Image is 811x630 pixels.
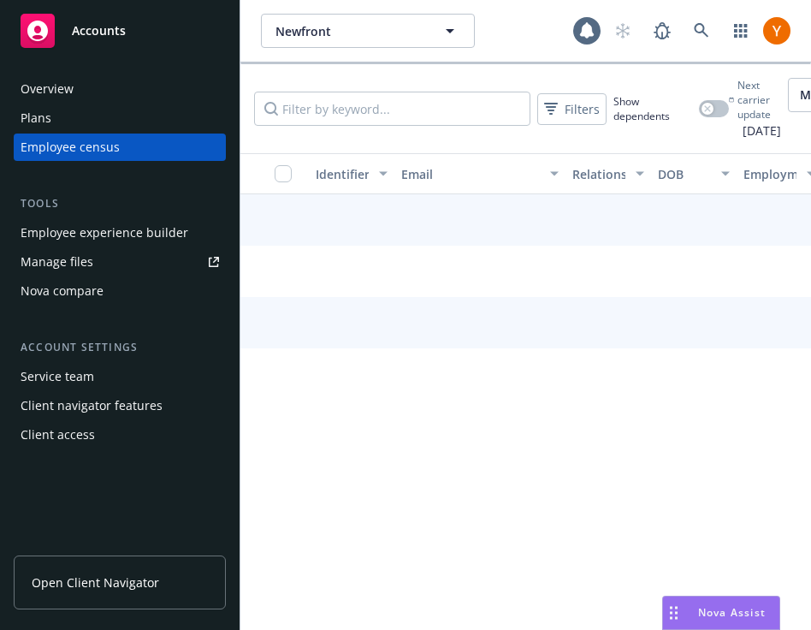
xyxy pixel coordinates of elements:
[14,277,226,305] a: Nova compare
[254,92,530,126] input: Filter by keyword...
[14,219,226,247] a: Employee experience builder
[565,153,651,194] button: Relationship
[14,363,226,390] a: Service team
[21,363,94,390] div: Service team
[394,153,565,194] button: Email
[21,392,163,419] div: Client navigator features
[743,165,796,183] div: Employment
[309,153,394,194] button: Identifier
[658,165,711,183] div: DOB
[698,605,766,620] span: Nova Assist
[14,339,226,356] div: Account settings
[14,248,226,276] a: Manage files
[21,421,95,449] div: Client access
[21,104,51,132] div: Plans
[613,94,692,123] span: Show dependents
[663,597,684,629] div: Drag to move
[316,165,369,183] div: Identifier
[572,165,625,183] div: Relationship
[684,14,719,48] a: Search
[724,14,758,48] a: Switch app
[14,421,226,449] a: Client access
[651,153,737,194] button: DOB
[14,75,226,103] a: Overview
[275,22,423,40] span: Newfront
[21,277,104,305] div: Nova compare
[729,122,781,140] span: [DATE]
[541,97,603,122] span: Filters
[662,596,780,630] button: Nova Assist
[72,24,126,38] span: Accounts
[401,165,540,183] div: Email
[32,574,159,591] span: Open Client Navigator
[21,75,74,103] div: Overview
[645,14,679,48] a: Report a Bug
[14,7,226,55] a: Accounts
[763,17,790,45] img: photo
[14,134,226,161] a: Employee census
[14,104,226,132] a: Plans
[21,134,120,161] div: Employee census
[737,78,781,122] span: Next carrier update
[537,93,607,125] button: Filters
[21,219,188,247] div: Employee experience builder
[565,100,600,118] span: Filters
[21,248,93,276] div: Manage files
[275,165,292,182] input: Select all
[261,14,475,48] button: Newfront
[14,392,226,419] a: Client navigator features
[606,14,640,48] a: Start snowing
[14,195,226,212] div: Tools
